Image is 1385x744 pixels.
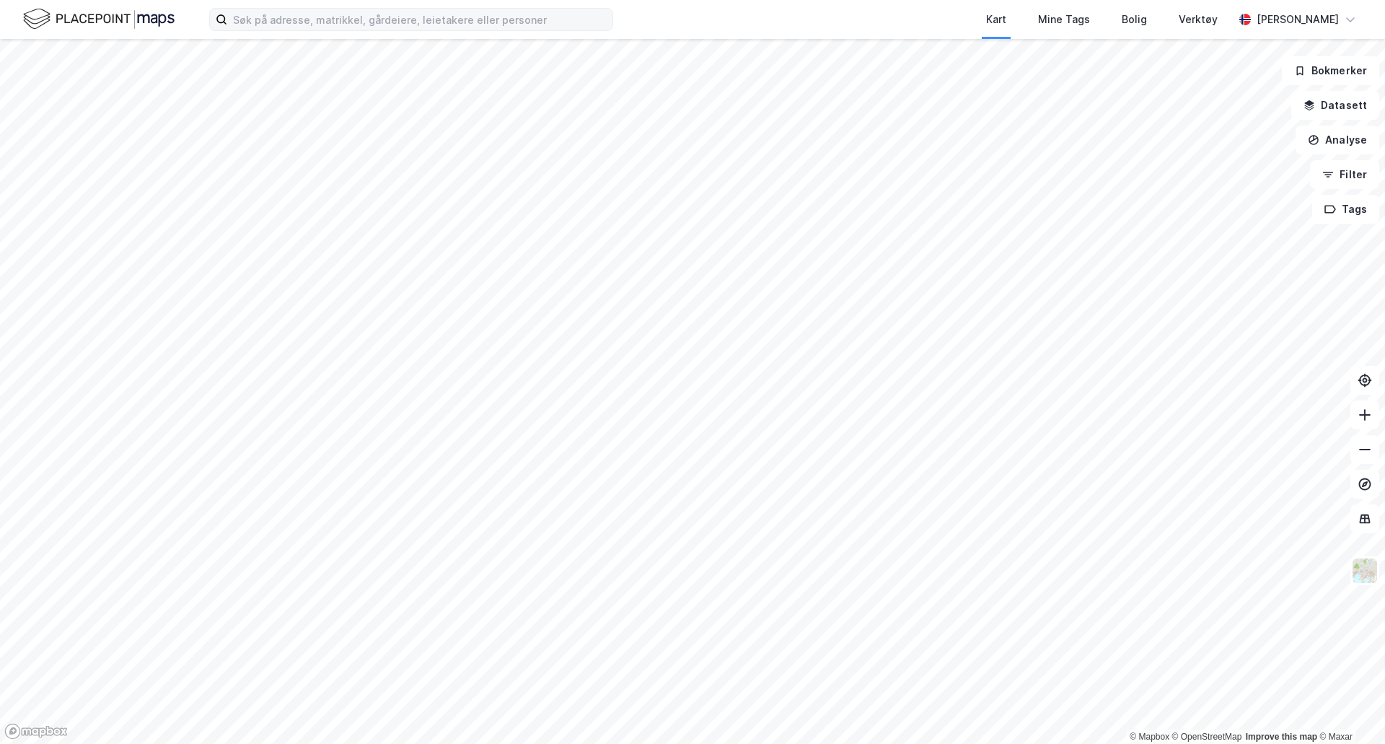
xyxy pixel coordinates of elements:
[1312,195,1379,224] button: Tags
[986,11,1006,28] div: Kart
[1172,732,1242,742] a: OpenStreetMap
[227,9,612,30] input: Søk på adresse, matrikkel, gårdeiere, leietakere eller personer
[1310,160,1379,189] button: Filter
[1130,732,1169,742] a: Mapbox
[1257,11,1339,28] div: [PERSON_NAME]
[1282,56,1379,85] button: Bokmerker
[1179,11,1218,28] div: Verktøy
[1313,675,1385,744] iframe: Chat Widget
[1246,732,1317,742] a: Improve this map
[1351,557,1379,585] img: Z
[1291,91,1379,120] button: Datasett
[1038,11,1090,28] div: Mine Tags
[23,6,175,32] img: logo.f888ab2527a4732fd821a326f86c7f29.svg
[4,723,68,740] a: Mapbox homepage
[1313,675,1385,744] div: Kontrollprogram for chat
[1296,126,1379,154] button: Analyse
[1122,11,1147,28] div: Bolig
